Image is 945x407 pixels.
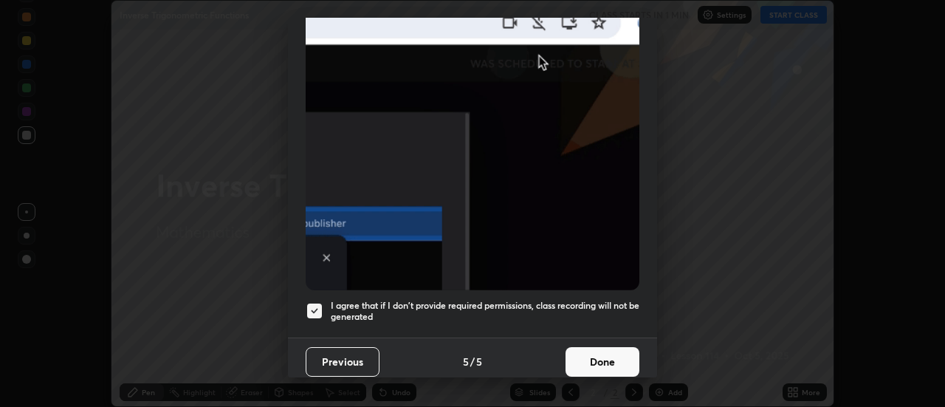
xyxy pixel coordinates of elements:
[306,347,379,377] button: Previous
[566,347,639,377] button: Done
[463,354,469,369] h4: 5
[331,300,639,323] h5: I agree that if I don't provide required permissions, class recording will not be generated
[476,354,482,369] h4: 5
[470,354,475,369] h4: /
